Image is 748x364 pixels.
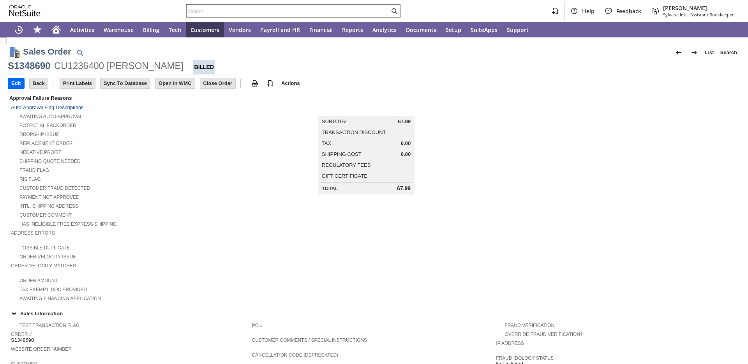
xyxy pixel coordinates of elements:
[252,323,263,328] a: PO #
[47,22,65,37] a: Home
[19,245,70,251] a: Possible Duplicate
[65,22,99,37] a: Activities
[19,150,61,155] a: Negative Profit
[138,22,164,37] a: Billing
[33,25,42,34] svg: Shortcuts
[51,25,61,34] svg: Home
[309,26,333,34] span: Financial
[717,46,740,59] a: Search
[505,323,554,328] a: Fraud Verification
[19,194,79,200] a: Payment not approved
[252,352,339,358] a: Cancellation Code (deprecated)
[14,25,23,34] svg: Recent Records
[19,287,87,292] a: Tax Exempt. Doc Provided
[9,5,41,16] svg: logo
[169,26,181,34] span: Tech
[322,162,370,168] a: Regulatory Fees
[322,118,348,124] a: Subtotal
[191,26,219,34] span: Customers
[401,140,411,147] span: 0.00
[11,230,55,236] a: Address Errors
[9,22,28,37] a: Recent Records
[663,12,686,18] span: Sylvane Inc
[19,132,59,137] a: Dropship Issue
[502,22,533,37] a: Support
[266,79,275,88] img: add-record.svg
[401,151,411,157] span: 0.00
[19,221,116,227] a: Has Ineligible Free Express Shipping
[19,254,76,260] a: Order Velocity Issue
[19,177,41,182] a: RIS flag
[322,173,367,179] a: Gift Certificate
[663,4,734,12] span: [PERSON_NAME]
[101,78,150,88] input: Sync To Database
[104,26,134,34] span: Warehouse
[337,22,368,37] a: Reports
[11,332,32,337] a: Order #
[687,12,689,18] span: -
[372,26,397,34] span: Analytics
[702,46,717,59] a: List
[471,26,497,34] span: SuiteApps
[11,337,34,343] span: S1348690
[582,7,595,15] span: Help
[19,203,78,209] a: Intl. Shipping Address
[368,22,401,37] a: Analytics
[322,151,362,157] a: Shipping Cost
[19,323,79,328] a: Test Transaction Flag
[19,141,72,146] a: Replacement Order
[200,78,235,88] input: Close Order
[229,26,251,34] span: Vendors
[8,94,249,102] div: Approval Failure Reasons
[186,22,224,37] a: Customers
[143,26,159,34] span: Billing
[406,26,436,34] span: Documents
[390,6,399,16] svg: Search
[401,22,441,37] a: Documents
[398,118,411,125] span: 67.99
[322,186,338,191] a: Total
[155,78,195,88] input: Open In WMC
[187,6,390,16] input: Search
[99,22,138,37] a: Warehouse
[23,45,71,58] h1: Sales Order
[278,80,303,86] a: Actions
[224,22,256,37] a: Vendors
[446,26,461,34] span: Setup
[397,185,411,192] span: 67.99
[75,48,85,57] img: Quick Find
[19,114,83,119] a: Awaiting Auto-Approval
[54,60,183,72] div: CU1236400 [PERSON_NAME]
[690,12,734,18] span: Assistant Bookkeeper
[322,140,331,146] a: Tax
[318,103,415,116] caption: Summary
[690,48,699,57] img: Next
[466,22,502,37] a: SuiteApps
[674,48,683,57] img: Previous
[60,78,95,88] input: Print Labels
[8,308,737,318] div: Sales Information
[19,168,49,173] a: Fraud Flag
[616,7,641,15] span: Feedback
[19,296,101,301] a: Awaiting Financing Application
[441,22,466,37] a: Setup
[8,60,50,72] div: S1348690
[164,22,186,37] a: Tech
[11,263,76,269] a: Order Velocity Matches
[19,186,90,191] a: Customer Fraud Detected
[11,346,72,352] a: Website Order Number
[507,26,529,34] span: Support
[305,22,337,37] a: Financial
[496,341,524,346] a: IP Address
[8,308,740,318] td: Sales Information
[8,78,24,88] input: Edit
[19,212,72,218] a: Customer Comment
[322,129,386,135] a: Transaction Discount
[260,26,300,34] span: Payroll and HR
[30,78,48,88] input: Back
[19,159,81,164] a: Shipping Quote Needed
[252,337,367,343] a: Customer Comments / Special Instructions
[19,123,76,128] a: Potential Backorder
[342,26,363,34] span: Reports
[19,278,58,283] a: Order Amount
